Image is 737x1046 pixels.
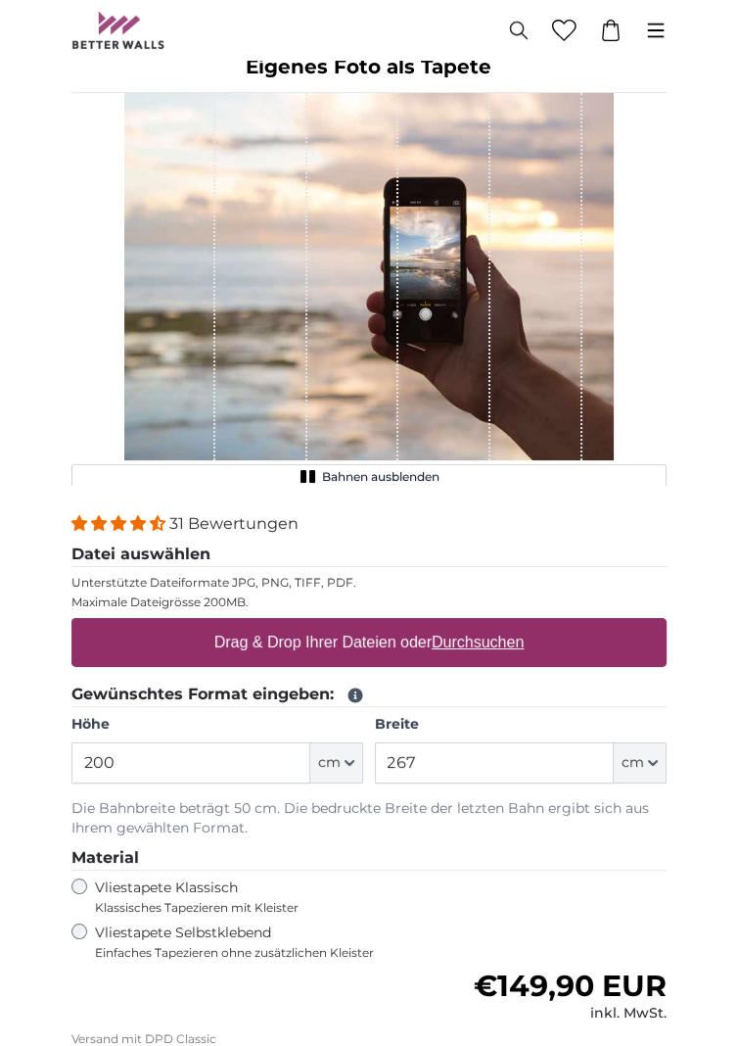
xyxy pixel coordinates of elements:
[71,93,667,485] div: 1 of 1
[95,900,441,916] span: Klassisches Tapezieren mit Kleister
[375,715,667,735] label: Breite
[71,543,667,567] legend: Datei auswählen
[310,742,363,784] button: cm
[95,945,550,961] span: Einfaches Tapezieren ohne zusätzlichen Kleister
[71,93,667,460] img: personalised-photo
[322,469,439,485] span: Bahnen ausblenden
[71,715,363,735] label: Höhe
[71,12,165,49] img: Betterwalls
[206,623,531,662] label: Drag & Drop Ihrer Dateien oder
[71,53,667,80] h1: Eigenes Foto als Tapete
[614,742,667,784] button: cm
[71,464,667,490] button: Bahnen ausblenden
[318,753,341,773] span: cm
[622,753,644,773] span: cm
[169,514,299,533] span: 31 Bewertungen
[95,924,550,961] label: Vliestapete Selbstklebend
[95,879,441,916] label: Vliestapete Klassisch
[71,683,667,707] legend: Gewünschtes Format eingeben:
[71,594,667,610] p: Maximale Dateigrösse 200MB.
[71,575,667,591] p: Unterstützte Dateiformate JPG, PNG, TIFF, PDF.
[474,968,667,1004] span: €149,90 EUR
[71,799,667,838] p: Die Bahnbreite beträgt 50 cm. Die bedruckte Breite der letzten Bahn ergibt sich aus Ihrem gewählt...
[432,634,524,650] u: Durchsuchen
[71,514,169,533] span: 4.32 stars
[474,1004,667,1023] div: inkl. MwSt.
[71,846,667,871] legend: Material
